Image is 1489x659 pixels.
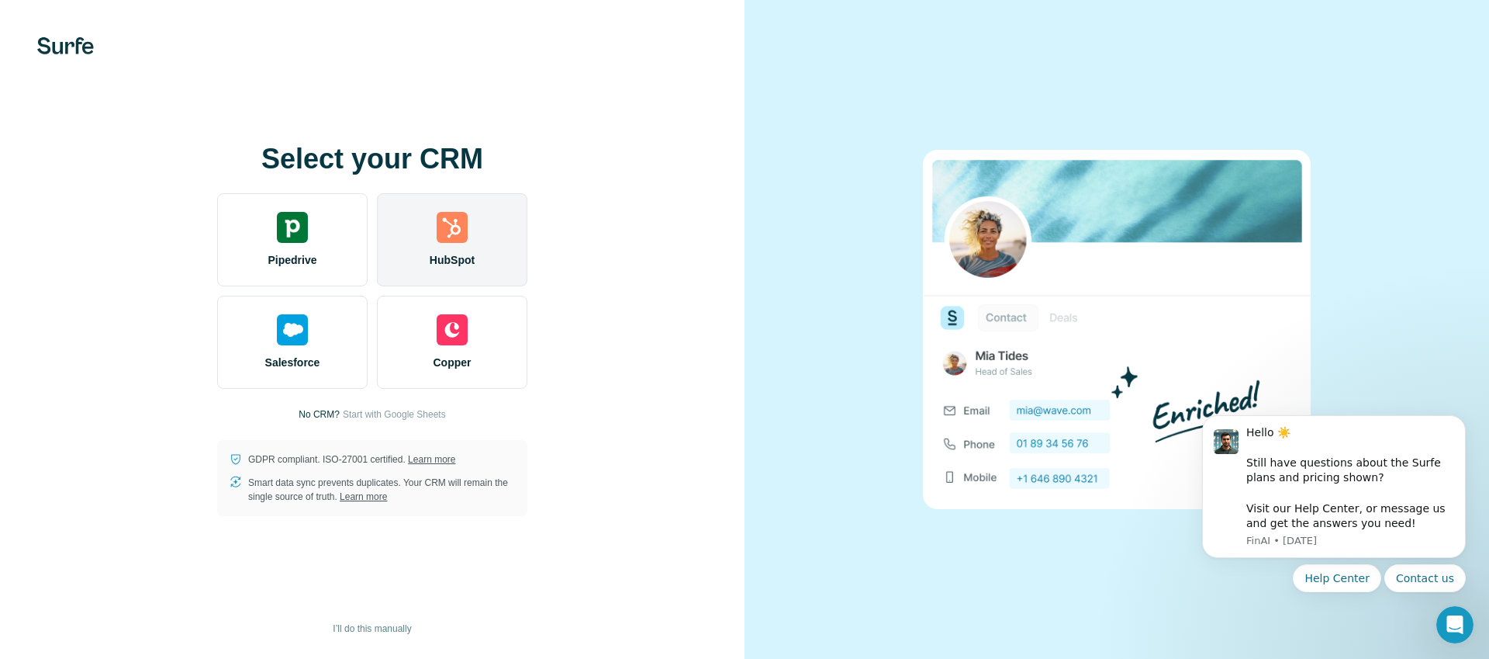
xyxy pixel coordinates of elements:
span: Pipedrive [268,252,316,268]
p: GDPR compliant. ISO-27001 certified. [248,453,455,467]
span: Copper [434,355,472,370]
a: Learn more [340,491,387,502]
img: hubspot's logo [437,212,468,243]
button: I’ll do this manually [322,617,422,640]
img: none image [923,150,1311,509]
span: HubSpot [430,252,475,268]
p: No CRM? [299,408,340,421]
h1: Select your CRM [217,144,527,175]
button: Start with Google Sheets [343,408,446,421]
iframe: Intercom live chat [1436,606,1473,643]
img: copper's logo [437,314,468,345]
span: Salesforce [265,355,320,370]
span: I’ll do this manually [333,622,411,636]
img: salesforce's logo [277,314,308,345]
a: Learn more [408,454,455,465]
p: Smart data sync prevents duplicates. Your CRM will remain the single source of truth. [248,476,515,504]
iframe: Intercom notifications message [1179,364,1489,617]
img: pipedrive's logo [277,212,308,243]
img: Surfe's logo [37,37,94,54]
